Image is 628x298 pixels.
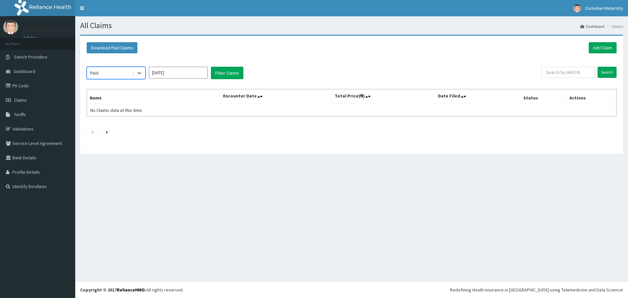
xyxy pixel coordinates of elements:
span: No Claims data at this time. [90,107,143,113]
img: User Image [573,4,581,12]
span: Cornelian Maternity [585,5,623,11]
span: Claims [14,97,27,103]
th: Total Price(₦) [332,89,435,104]
a: RelianceHMO [117,287,145,293]
div: Paid [90,70,98,76]
a: Online [23,36,39,40]
input: Select Month and Year [149,67,208,79]
input: Search by HMO ID [542,67,595,78]
input: Search [598,67,617,78]
li: Claims [605,24,623,29]
a: Add Claim [589,42,617,53]
a: Next page [106,129,108,135]
a: Previous page [91,129,94,135]
img: User Image [3,20,18,34]
a: Dashboard [580,24,604,29]
th: Encounter Date [220,89,332,104]
span: Tariffs [14,112,26,117]
th: Date Filed [435,89,520,104]
th: Actions [567,89,616,104]
span: Switch Providers [14,54,47,60]
h1: All Claims [80,21,623,30]
footer: All rights reserved. [75,281,628,298]
strong: Copyright © 2017 . [80,287,146,293]
button: Download Paid Claims [87,42,137,53]
th: Name [87,89,220,104]
p: Cornelian Maternity [23,26,73,32]
button: Filter Claims [211,67,243,79]
span: Dashboard [14,68,35,74]
th: Status [520,89,567,104]
div: Redefining Heath Insurance in [GEOGRAPHIC_DATA] using Telemedicine and Data Science! [450,287,623,293]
